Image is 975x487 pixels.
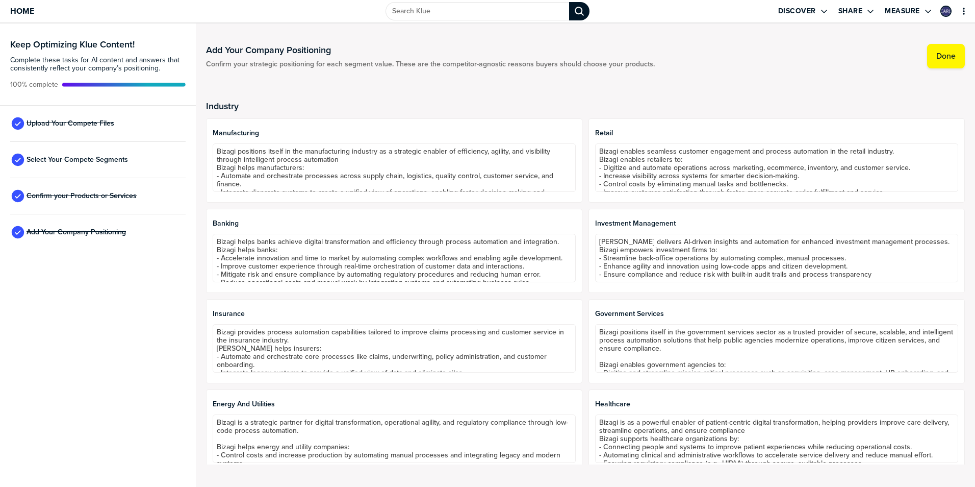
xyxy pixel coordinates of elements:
span: Add Your Company Positioning [27,228,126,236]
a: Edit Profile [939,5,953,18]
img: e7ada294ebefaa5c5230c13e7e537379-sml.png [941,7,951,16]
label: Share [838,7,863,16]
input: Search Klue [386,2,569,20]
button: Done [927,44,965,68]
h1: Add Your Company Positioning [206,44,655,56]
textarea: Bizagi positions itself in the government services sector as a trusted provider of secure, scalab... [595,324,958,373]
textarea: Bizagi is a strategic partner for digital transformation, operational agility, and regulatory com... [213,415,576,463]
span: Confirm your Products or Services [27,192,137,200]
textarea: Bizagi helps banks achieve digital transformation and efficiency through process automation and i... [213,234,576,282]
textarea: Bizagi is as a powerful enabler of patient-centric digital transformation, helping providers impr... [595,415,958,463]
label: Done [936,51,956,61]
span: Healthcare [595,400,958,408]
span: Insurance [213,310,576,318]
div: Camila Alejandra Rincon Carrillo [940,6,952,17]
span: Home [10,7,34,15]
h2: Industry [206,101,965,111]
span: Manufacturing [213,129,576,137]
span: Upload Your Compete Files [27,119,114,128]
span: Investment Management [595,220,958,228]
label: Measure [885,7,920,16]
textarea: Bizagi enables seamless customer engagement and process automation in the retail industry. Bizagi... [595,143,958,192]
label: Discover [778,7,816,16]
span: Select Your Compete Segments [27,156,128,164]
span: Energy and Utilities [213,400,576,408]
span: Complete these tasks for AI content and answers that consistently reflect your company’s position... [10,56,186,72]
span: Active [10,81,58,89]
span: Retail [595,129,958,137]
span: Confirm your strategic positioning for each segment value. These are the competitor-agnostic reas... [206,60,655,68]
span: Banking [213,220,576,228]
textarea: Bizagi provides process automation capabilities tailored to improve claims processing and custome... [213,324,576,373]
textarea: [PERSON_NAME] delivers AI-driven insights and automation for enhanced investment management proce... [595,234,958,282]
span: Government Services [595,310,958,318]
h3: Keep Optimizing Klue Content! [10,40,186,49]
textarea: Bizagi positions itself in the manufacturing industry as a strategic enabler of efficiency, agili... [213,143,576,192]
div: Search Klue [569,2,589,20]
